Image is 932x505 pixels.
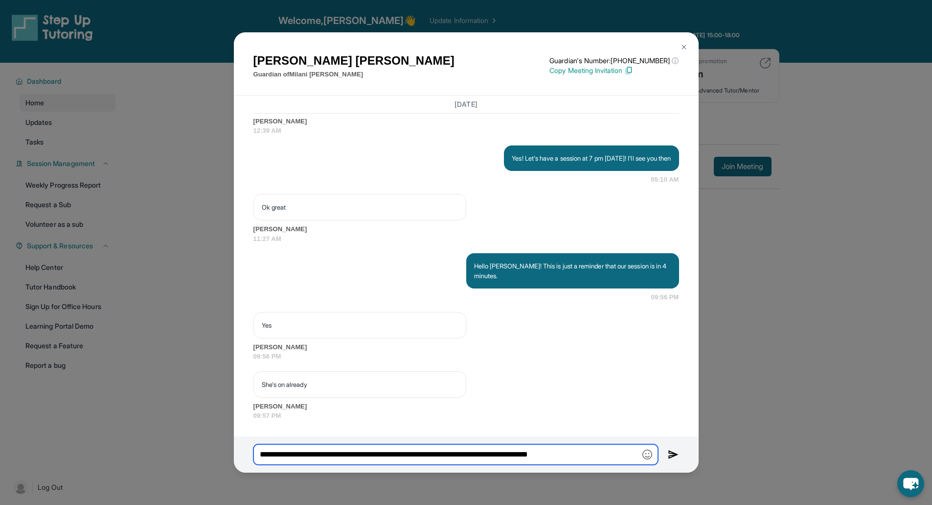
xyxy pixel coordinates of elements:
[642,450,652,459] img: Emoji
[253,117,679,126] span: [PERSON_NAME]
[549,66,679,75] p: Copy Meeting Invitation
[253,126,679,136] span: 12:39 AM
[253,402,679,411] span: [PERSON_NAME]
[651,292,679,302] span: 09:56 PM
[253,70,455,79] p: Guardian of Milani [PERSON_NAME]
[253,234,679,244] span: 11:27 AM
[253,224,679,234] span: [PERSON_NAME]
[253,352,679,361] span: 09:56 PM
[651,175,679,185] span: 05:10 AM
[253,52,455,70] h1: [PERSON_NAME] [PERSON_NAME]
[897,470,924,497] button: chat-button
[253,99,679,109] h3: [DATE]
[512,153,671,163] p: Yes! Let's have a session at 7 pm [DATE]! I'll see you then
[262,202,458,212] p: Ok great
[262,380,458,389] p: She's on already
[549,56,679,66] p: Guardian's Number: [PHONE_NUMBER]
[680,43,688,51] img: Close Icon
[672,56,679,66] span: ⓘ
[474,261,671,281] p: Hello [PERSON_NAME]! This is just a reminder that our session is in 4 minutes.
[253,411,679,421] span: 09:57 PM
[668,449,679,460] img: Send icon
[262,320,458,330] p: Yes
[624,66,633,75] img: Copy Icon
[253,342,679,352] span: [PERSON_NAME]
